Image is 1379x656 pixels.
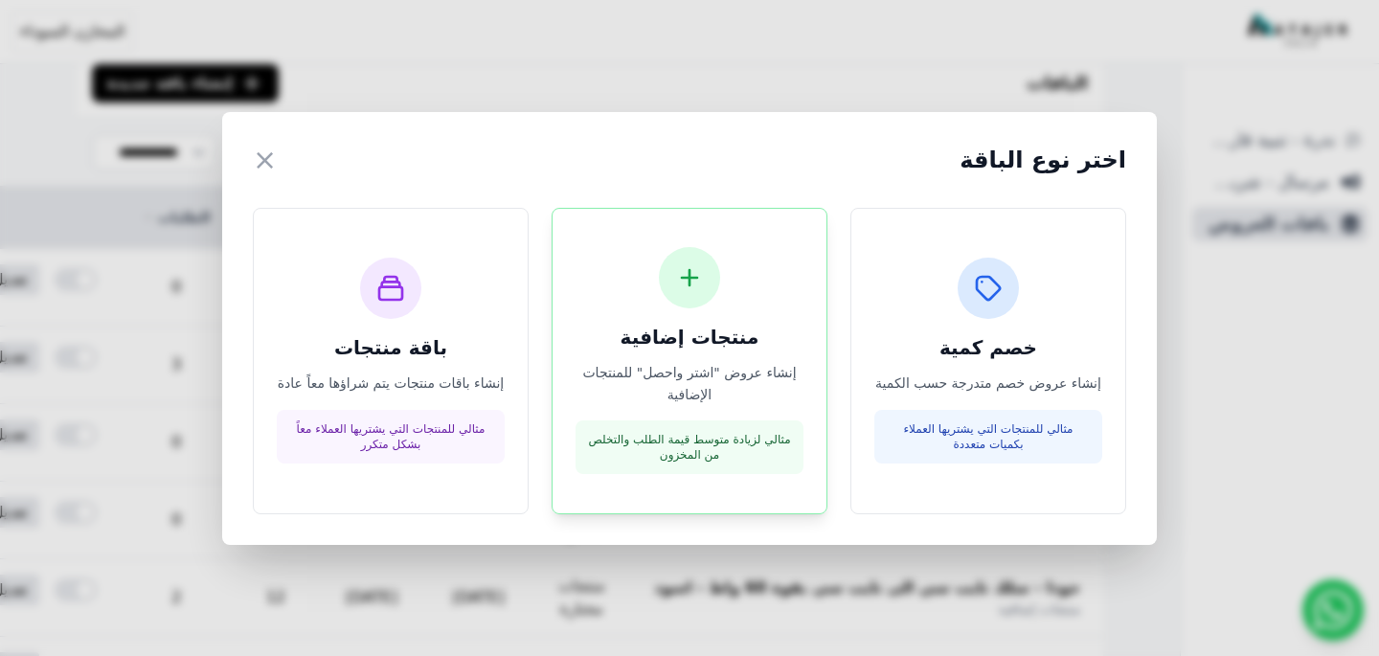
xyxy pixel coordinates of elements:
[253,143,277,177] button: ×
[874,334,1102,361] h3: خصم كمية
[874,373,1102,395] p: إنشاء عروض خصم متدرجة حسب الكمية
[886,421,1091,452] p: مثالي للمنتجات التي يشتريها العملاء بكميات متعددة
[576,324,803,351] h3: منتجات إضافية
[960,145,1126,175] h2: اختر نوع الباقة
[277,373,505,395] p: إنشاء باقات منتجات يتم شراؤها معاً عادة
[587,432,792,463] p: مثالي لزيادة متوسط قيمة الطلب والتخلص من المخزون
[277,334,505,361] h3: باقة منتجات
[288,421,493,452] p: مثالي للمنتجات التي يشتريها العملاء معاً بشكل متكرر
[576,362,803,406] p: إنشاء عروض "اشتر واحصل" للمنتجات الإضافية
